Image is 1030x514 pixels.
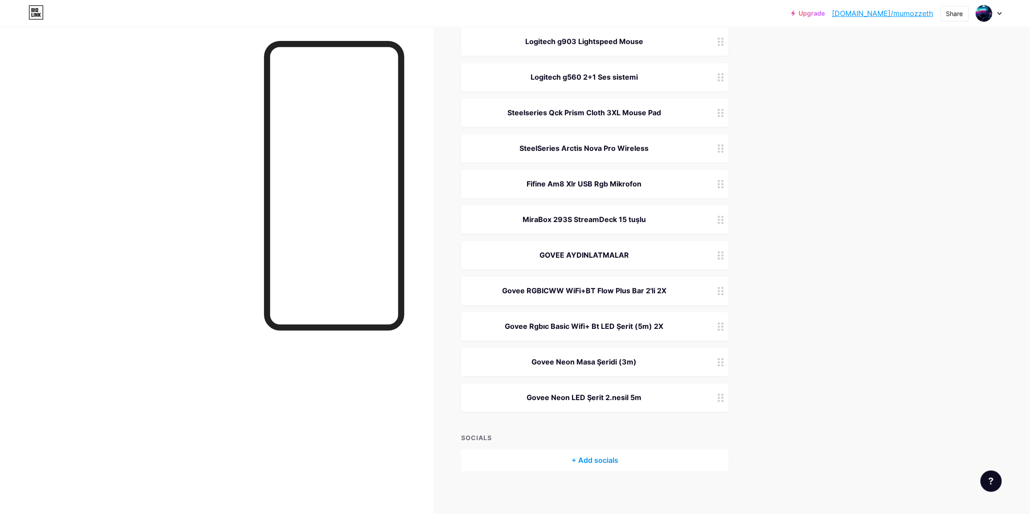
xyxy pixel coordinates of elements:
[472,285,696,296] div: Govee RGBICWW WiFi+BT Flow Plus Bar 2'li 2X
[975,5,992,22] img: mumozzeth
[472,36,696,47] div: Logitech g903 Lightspeed Mouse
[472,392,696,403] div: Govee Neon LED Şerit 2.nesil 5m
[472,214,696,225] div: MiraBox 293S StreamDeck 15 tuşlu
[472,321,696,332] div: Govee Rgbıc Basic Wifi+ Bt LED Şerit (5m) 2X
[472,356,696,367] div: Govee Neon Masa Şeridi (3m)
[472,250,696,260] div: GOVEE AYDINLATMALAR
[461,433,728,442] div: SOCIALS
[461,449,728,471] div: + Add socials
[946,9,963,18] div: Share
[472,107,696,118] div: Steelseries Qck Prism Cloth 3XL Mouse Pad
[791,10,825,17] a: Upgrade
[472,72,696,82] div: Logitech g560 2+1 Ses sistemi
[472,143,696,154] div: SteelSeries Arctis Nova Pro Wireless
[832,8,933,19] a: [DOMAIN_NAME]/mumozzeth
[472,178,696,189] div: Fifine Am8 Xlr USB Rgb Mikrofon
